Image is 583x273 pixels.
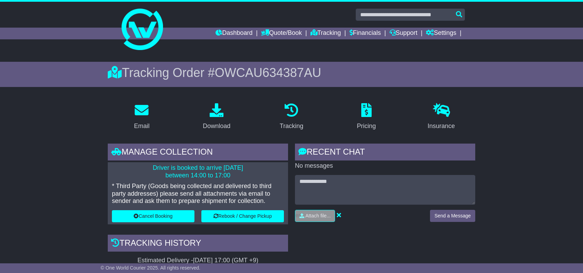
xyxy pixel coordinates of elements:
div: [DATE] 17:00 (GMT +9) [193,257,258,264]
div: RECENT CHAT [295,144,475,162]
div: Tracking Order # [108,65,475,80]
a: Tracking [310,28,341,39]
div: Estimated Delivery - [108,257,288,264]
a: Support [390,28,418,39]
span: OWCAU634387AU [215,66,321,80]
a: Download [198,101,235,133]
a: Tracking [275,101,308,133]
p: Driver is booked to arrive [DATE] between 14:00 to 17:00 [112,164,284,179]
div: Insurance [428,121,455,131]
span: © One World Courier 2025. All rights reserved. [101,265,200,271]
div: Tracking history [108,235,288,253]
div: Pricing [357,121,376,131]
a: Insurance [423,101,459,133]
button: Rebook / Change Pickup [201,210,284,222]
a: Quote/Book [261,28,302,39]
p: * Third Party (Goods being collected and delivered to third party addresses) please send all atta... [112,183,284,205]
a: Pricing [352,101,380,133]
div: Manage collection [108,144,288,162]
button: Send a Message [430,210,475,222]
a: Settings [426,28,456,39]
div: Email [134,121,150,131]
div: Tracking [280,121,303,131]
div: Download [203,121,230,131]
a: Financials [350,28,381,39]
button: Cancel Booking [112,210,194,222]
a: Email [130,101,154,133]
a: Dashboard [216,28,252,39]
p: No messages [295,162,475,170]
